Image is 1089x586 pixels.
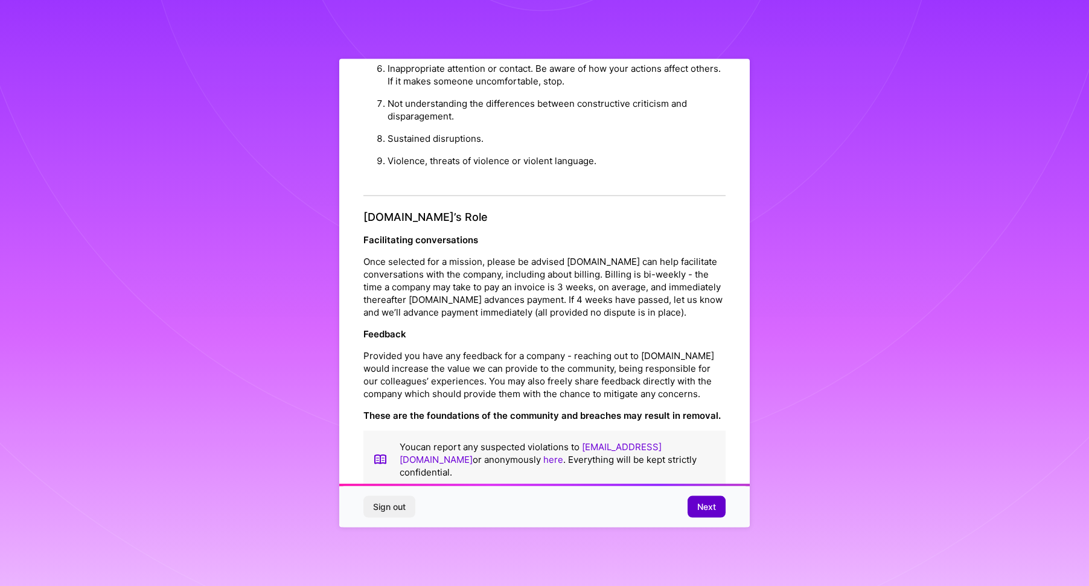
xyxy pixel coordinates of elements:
[400,441,662,465] a: [EMAIL_ADDRESS][DOMAIN_NAME]
[363,349,726,400] p: Provided you have any feedback for a company - reaching out to [DOMAIN_NAME] would increase the v...
[373,501,406,513] span: Sign out
[697,501,716,513] span: Next
[388,127,726,150] li: Sustained disruptions.
[388,150,726,172] li: Violence, threats of violence or violent language.
[363,328,406,339] strong: Feedback
[363,211,726,224] h4: [DOMAIN_NAME]’s Role
[363,409,721,421] strong: These are the foundations of the community and breaches may result in removal.
[688,496,726,518] button: Next
[363,496,415,518] button: Sign out
[388,57,726,92] li: Inappropriate attention or contact. Be aware of how your actions affect others. If it makes someo...
[543,453,563,465] a: here
[373,440,388,478] img: book icon
[363,255,726,318] p: Once selected for a mission, please be advised [DOMAIN_NAME] can help facilitate conversations wi...
[388,92,726,127] li: Not understanding the differences between constructive criticism and disparagement.
[400,440,716,478] p: You can report any suspected violations to or anonymously . Everything will be kept strictly conf...
[363,234,478,245] strong: Facilitating conversations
